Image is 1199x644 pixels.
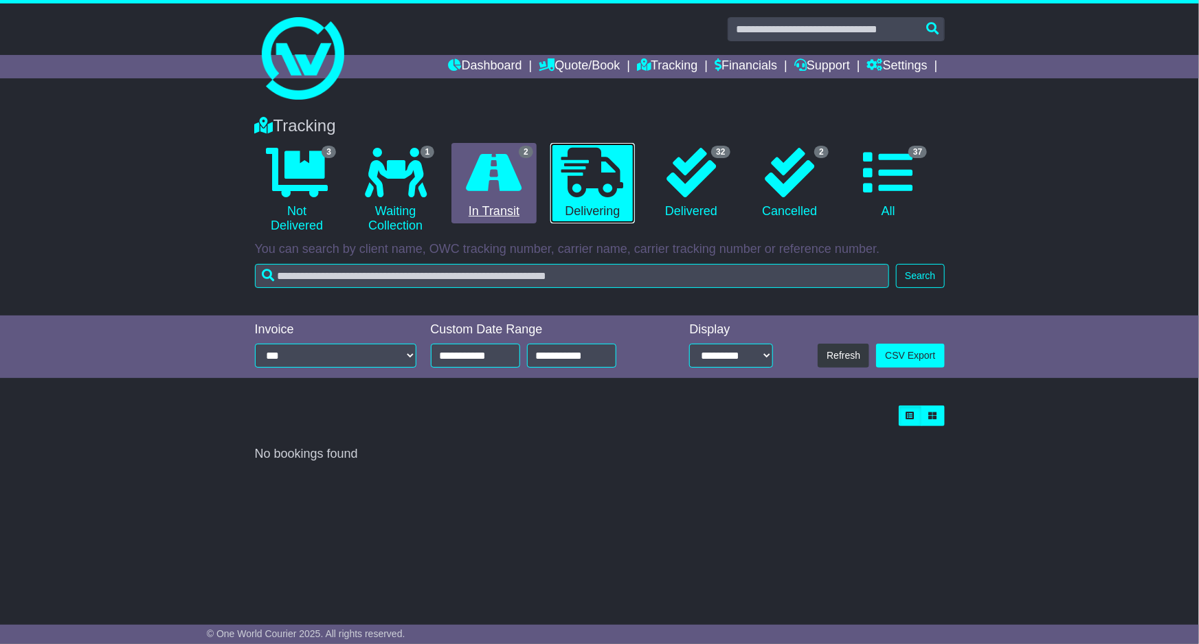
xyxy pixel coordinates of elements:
[255,242,945,257] p: You can search by client name, OWC tracking number, carrier name, carrier tracking number or refe...
[255,143,339,238] a: 3 Not Delivered
[451,143,536,224] a: 2 In Transit
[637,55,697,78] a: Tracking
[449,55,522,78] a: Dashboard
[248,116,952,136] div: Tracking
[867,55,928,78] a: Settings
[421,146,435,158] span: 1
[715,55,777,78] a: Financials
[748,143,832,224] a: 2 Cancelled
[794,55,850,78] a: Support
[876,344,944,368] a: CSV Export
[431,322,651,337] div: Custom Date Range
[550,143,635,224] a: Delivering
[814,146,829,158] span: 2
[649,143,733,224] a: 32 Delivered
[689,322,772,337] div: Display
[896,264,944,288] button: Search
[255,447,945,462] div: No bookings found
[322,146,336,158] span: 3
[818,344,869,368] button: Refresh
[519,146,533,158] span: 2
[711,146,730,158] span: 32
[207,628,405,639] span: © One World Courier 2025. All rights reserved.
[255,322,417,337] div: Invoice
[846,143,930,224] a: 37 All
[908,146,927,158] span: 37
[353,143,438,238] a: 1 Waiting Collection
[539,55,620,78] a: Quote/Book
